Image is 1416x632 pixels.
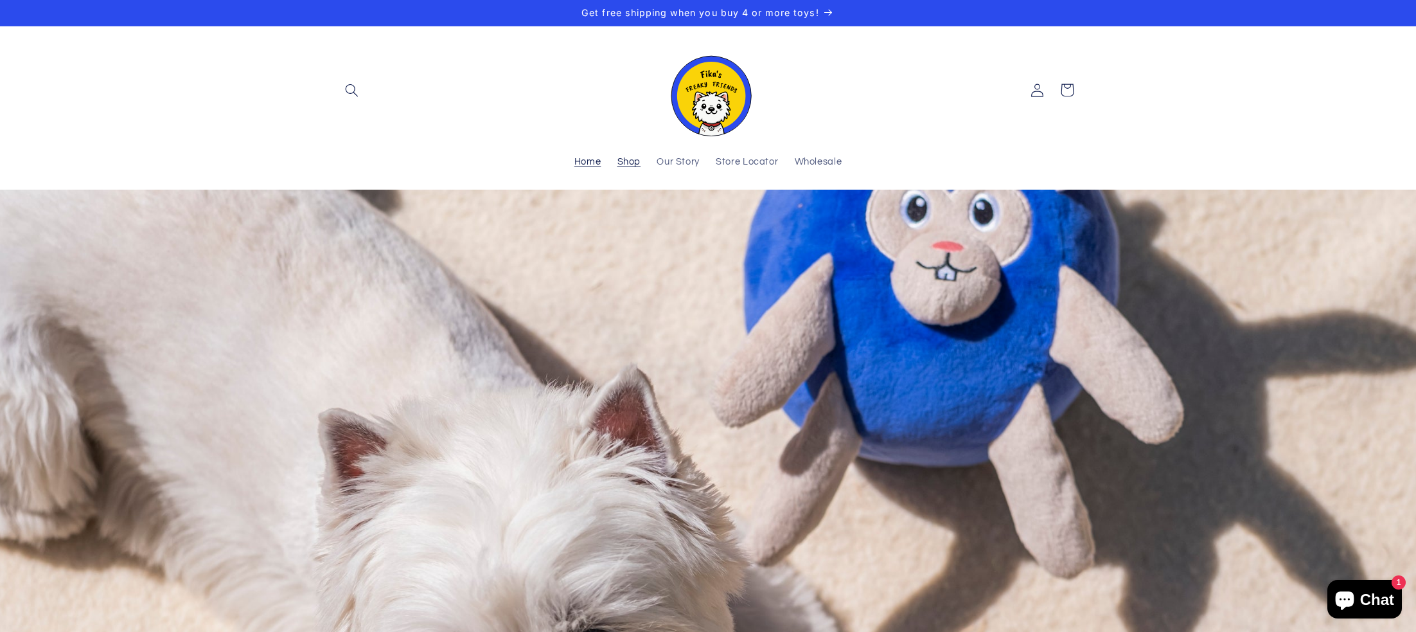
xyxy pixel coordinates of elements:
[708,149,786,177] a: Store Locator
[1323,580,1406,622] inbox-online-store-chat: Shopify online store chat
[609,149,649,177] a: Shop
[786,149,850,177] a: Wholesale
[581,7,819,18] span: Get free shipping when you buy 4 or more toys!
[795,156,842,168] span: Wholesale
[658,39,758,141] a: Fika's Freaky Friends
[657,156,700,168] span: Our Story
[649,149,708,177] a: Our Story
[716,156,778,168] span: Store Locator
[663,44,753,136] img: Fika's Freaky Friends
[574,156,601,168] span: Home
[566,149,609,177] a: Home
[337,75,367,105] summary: Search
[617,156,641,168] span: Shop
